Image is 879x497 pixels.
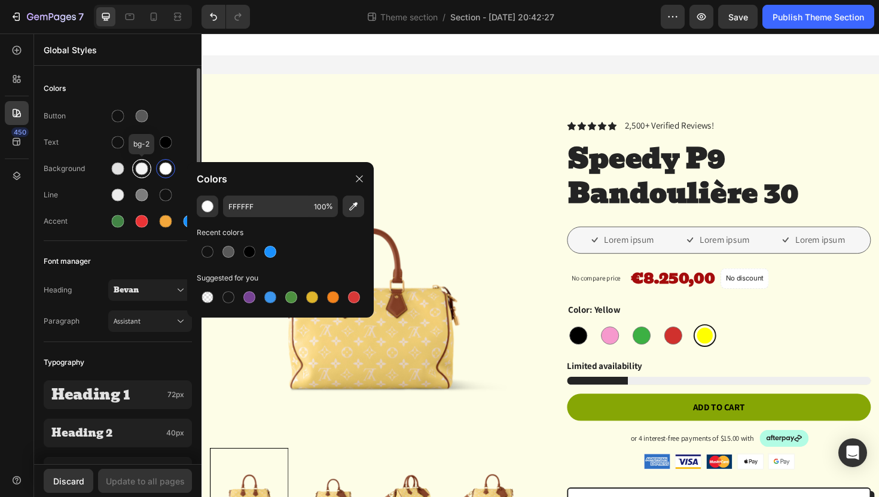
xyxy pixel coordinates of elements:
[197,172,227,186] p: Colors
[44,81,66,96] span: Colors
[44,355,84,370] span: Typography
[202,33,879,497] iframe: To enrich screen reader interactions, please activate Accessibility in Grammarly extension settings
[106,475,185,487] div: Update to all pages
[442,11,445,23] span: /
[166,428,184,438] span: 40px
[448,92,543,105] p: 2,500+ Verified Reviews!
[44,190,108,200] div: Line
[108,310,192,332] button: Assistant
[838,438,867,467] div: Open Intercom Messenger
[51,386,163,404] p: Heading 1
[78,10,84,24] p: 7
[197,272,364,284] div: Suggested for you
[387,113,709,190] h1: Speedy P9 Bandoulière 30
[114,316,175,327] span: Assistant
[387,382,709,411] button: Add to cart
[469,446,496,461] img: gempages_432750572815254551-a739e588-df2a-4412-b6b9-9fd0010151fa.png
[167,389,184,400] span: 72px
[567,446,594,461] img: gempages_432750572815254551-1aaba532-a221-4682-955d-9ddfeeef0a57.png
[454,424,585,434] p: or 4 interest-free payments of $15.00 with
[326,201,333,212] span: %
[11,127,29,137] div: 450
[555,254,595,265] p: No discount
[44,44,192,56] p: Global Styles
[392,256,444,263] p: No compare price
[5,5,89,29] button: 7
[108,279,192,301] button: Bevan
[202,5,250,29] div: Undo/Redo
[628,212,681,226] p: Lorem ipsum
[426,212,479,226] p: Lorem ipsum
[44,137,108,148] div: Text
[51,426,161,440] p: Heading 2
[44,469,93,493] button: Discard
[44,285,108,295] span: Heading
[197,227,364,239] div: Recent colors
[450,11,554,23] span: Section - [DATE] 20:42:27
[773,11,864,23] div: Publish Theme Section
[44,316,108,327] span: Paragraph
[718,5,758,29] button: Save
[387,286,444,301] legend: Color: Yellow
[728,12,748,22] span: Save
[527,212,580,226] p: Lorem ipsum
[502,446,529,461] img: gempages_432750572815254551-c4b8628c-4f06-40e9-915f-d730337df1e5.png
[223,196,309,217] input: E.g FFFFFF
[53,475,84,487] div: Discard
[387,346,466,359] p: Limited availability
[520,390,575,403] div: Add to cart
[114,285,175,295] span: Bevan
[98,469,192,493] button: Update to all pages
[378,11,440,23] span: Theme section
[44,216,108,227] div: Accent
[44,111,108,121] div: Button
[591,420,643,438] img: gempages_432750572815254551-4e46246f-b16c-4bcb-9fba-555505524c18.svg
[44,163,108,174] div: Background
[453,248,545,272] div: €8.250,00
[535,446,561,461] img: gempages_432750572815254551-79972f48-667f-42d0-a858-9c748da57068.png
[600,446,627,461] img: gempages_432750572815254551-50576910-49f7-4ca6-9684-eab855df947e.png
[44,254,91,269] span: Font manager
[762,5,874,29] button: Publish Theme Section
